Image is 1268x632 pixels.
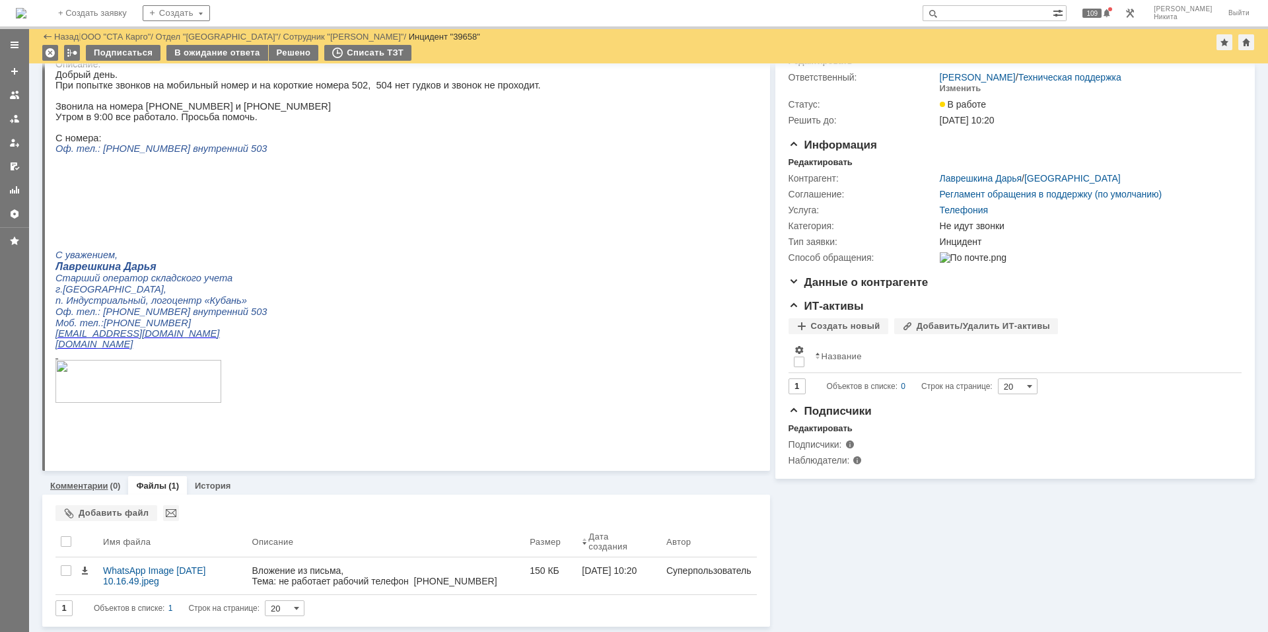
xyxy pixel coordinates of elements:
div: / [940,72,1121,83]
a: Перейти на домашнюю страницу [16,8,26,18]
div: Ответственный: [789,72,937,83]
div: Инцидент [940,236,1235,247]
a: [PERSON_NAME] [940,72,1016,83]
div: Редактировать [789,157,853,168]
div: WhatsApp Image [DATE] 10.16.49.jpeg [103,565,241,586]
div: 1 [168,600,173,616]
a: Отчеты [4,180,25,201]
a: Сотрудник "[PERSON_NAME]" [283,32,404,42]
span: Информация [789,139,877,151]
i: Строк на странице: [827,378,993,394]
div: / [81,32,156,42]
span: Данные о контрагенте [789,276,929,289]
th: Дата создания [577,526,661,557]
div: [DATE] 10:20 [582,565,637,576]
div: Подписчики: [789,439,921,450]
span: Никита [1154,13,1213,21]
a: Настройки [4,203,25,225]
div: Отправить выбранные файлы [163,505,179,521]
a: Мои заявки [4,132,25,153]
span: В работе [940,99,986,110]
a: Файлы [136,481,166,491]
span: Скачать файл [79,565,90,576]
a: Телефония [940,205,988,215]
i: Строк на странице: [94,600,260,616]
div: Вложение из письма, Тема: не работает рабочий телефон [PHONE_NUMBER] внутренний 503, Отправитель:... [252,565,519,618]
div: | [79,31,81,41]
div: Инцидент "39658" [409,32,480,42]
div: Изменить [940,83,981,94]
span: Объектов в списке: [94,604,164,613]
img: По почте.png [940,252,1006,263]
div: Решить до: [789,115,937,125]
div: Тип заявки: [789,236,937,247]
div: / [940,173,1121,184]
a: Комментарии [50,481,108,491]
div: Контрагент: [789,173,937,184]
div: Суперпользователь [666,565,752,576]
div: Размер [530,537,561,547]
img: logo [16,8,26,18]
div: (0) [110,481,121,491]
span: 109 [1082,9,1102,18]
div: / [283,32,409,42]
div: Сделать домашней страницей [1238,34,1254,50]
div: Название [822,351,862,361]
a: Отдел "[GEOGRAPHIC_DATA]" [156,32,279,42]
div: Имя файла [103,537,151,547]
div: Создать [143,5,210,21]
th: Название [810,339,1231,373]
div: Услуга: [789,205,937,215]
a: Назад [54,32,79,42]
div: Работа с массовостью [64,45,80,61]
div: Удалить [42,45,58,61]
div: / [156,32,283,42]
div: (1) [168,481,179,491]
th: Размер [524,526,577,557]
div: Редактировать [789,423,853,434]
span: [DATE] 10:20 [940,115,995,125]
div: Статус: [789,99,937,110]
a: Заявки в моей ответственности [4,108,25,129]
div: 0 [901,378,905,394]
span: Настройки [794,345,804,355]
div: Не идут звонки [940,221,1235,231]
span: Объектов в списке: [827,382,898,391]
span: Расширенный поиск [1053,6,1066,18]
div: Соглашение: [789,189,937,199]
div: 150 КБ [530,565,571,576]
span: [PERSON_NAME] [1154,5,1213,13]
a: Регламент обращения в поддержку (по умолчанию) [940,189,1162,199]
a: ООО "СТА Карго" [81,32,151,42]
a: Мои согласования [4,156,25,177]
div: Автор [666,537,691,547]
a: Заявки на командах [4,85,25,106]
div: Дата создания [588,532,645,551]
div: Добавить в избранное [1216,34,1232,50]
a: Лаврешкина Дарья [940,173,1022,184]
div: Категория: [789,221,937,231]
a: [GEOGRAPHIC_DATA] [1024,173,1121,184]
span: Подписчики [789,405,872,417]
a: Создать заявку [4,61,25,82]
a: Перейти в интерфейс администратора [1122,5,1138,21]
th: Автор [661,526,757,557]
div: Наблюдатели: [789,455,921,466]
div: Описание [252,537,293,547]
div: Способ обращения: [789,252,937,263]
a: Техническая поддержка [1018,72,1121,83]
span: ИТ-активы [789,300,864,312]
th: Имя файла [98,526,246,557]
a: История [195,481,230,491]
